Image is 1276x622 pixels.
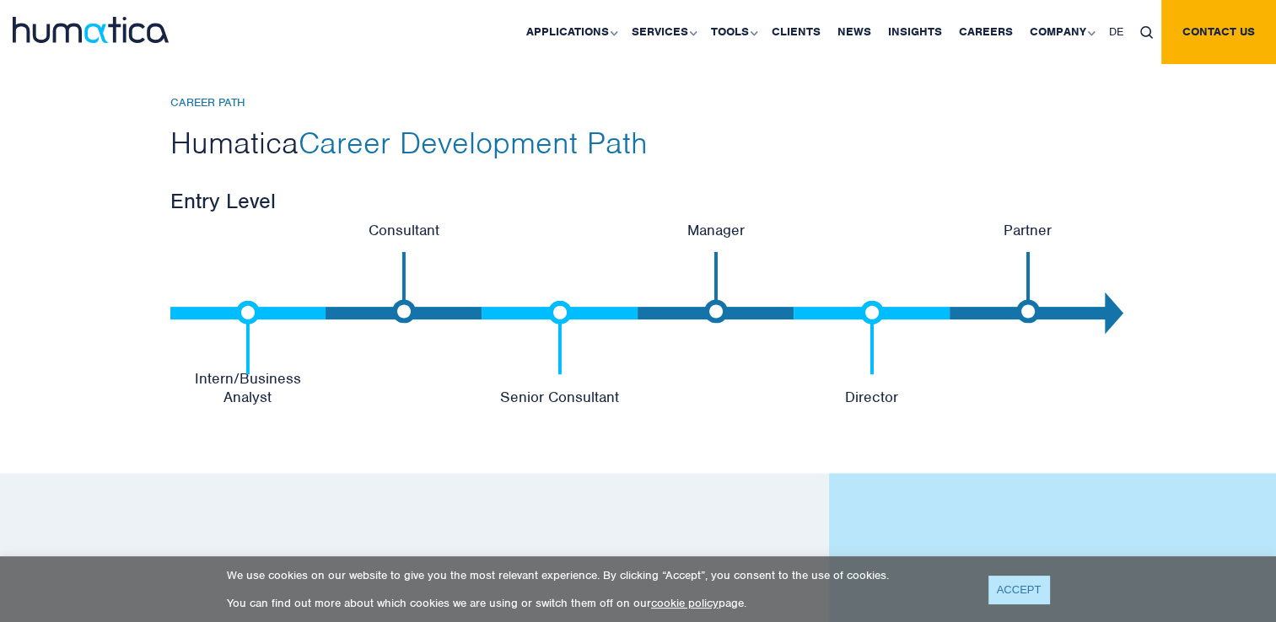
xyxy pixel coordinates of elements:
[704,252,728,324] img: b_line2
[988,576,1050,603] a: ACCEPT
[1105,292,1123,335] img: Polygon
[482,388,638,406] p: Senior Consultant
[299,123,648,162] span: Career Development Path
[326,221,482,239] p: Consultant
[236,301,260,374] img: b_line
[227,596,967,610] p: You can find out more about which cookies we are using or switch them off on our page.
[651,596,719,610] a: cookie policy
[227,568,967,582] p: We use cookies on our website to give you the most relevant experience. By clicking “Accept”, you...
[548,301,572,374] img: b_line
[794,388,950,406] p: Director
[170,187,1106,214] h3: Entry Level
[1016,252,1040,324] img: b_line2
[860,301,884,374] img: b_line
[170,369,326,406] p: Intern/Business Analyst
[638,221,794,239] p: Manager
[170,96,1106,110] h6: CAREER PATH
[170,123,1106,162] h2: Humatica
[1140,26,1153,39] img: search_icon
[1109,24,1123,39] span: DE
[950,221,1106,239] p: Partner
[392,252,416,324] img: b_line2
[13,17,169,43] img: logo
